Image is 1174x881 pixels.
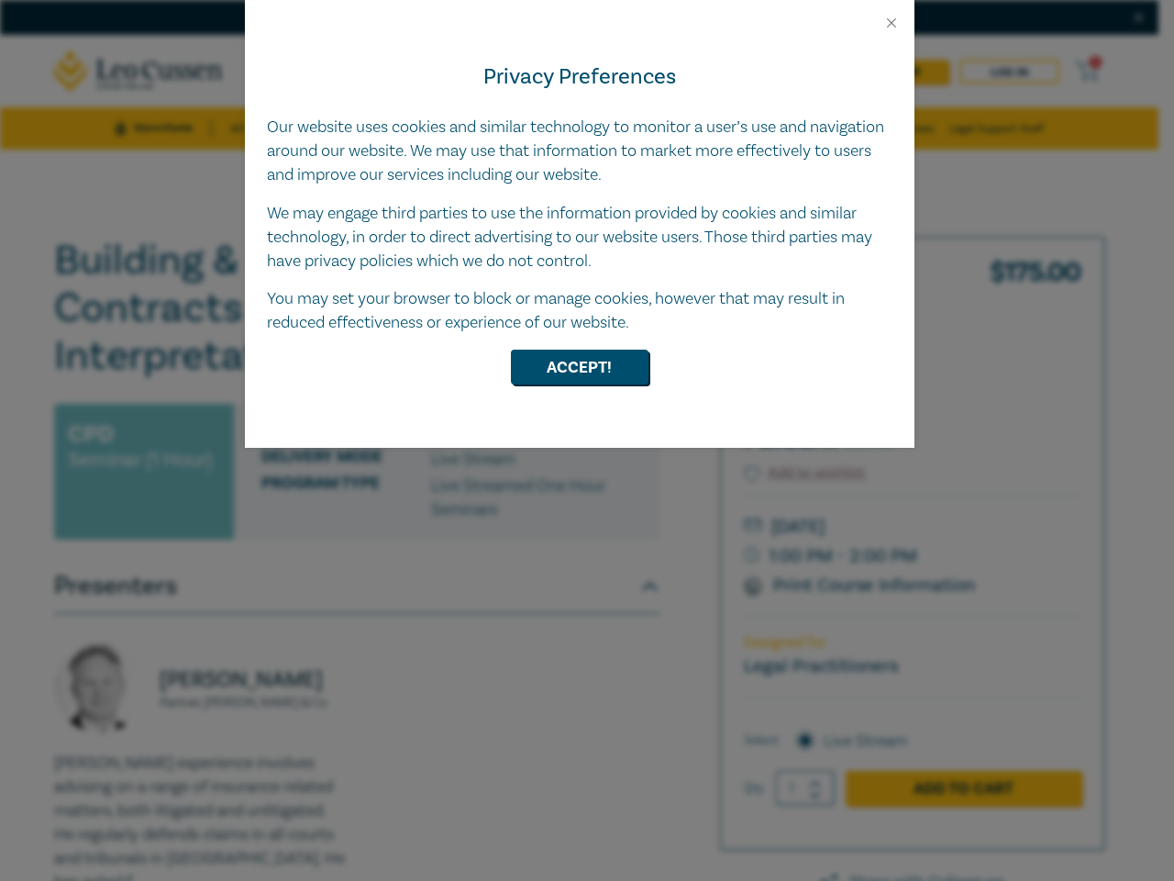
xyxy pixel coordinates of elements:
[267,116,892,187] p: Our website uses cookies and similar technology to monitor a user’s use and navigation around our...
[267,202,892,273] p: We may engage third parties to use the information provided by cookies and similar technology, in...
[267,287,892,335] p: You may set your browser to block or manage cookies, however that may result in reduced effective...
[511,350,648,385] button: Accept!
[883,15,900,31] button: Close
[267,61,892,94] h4: Privacy Preferences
